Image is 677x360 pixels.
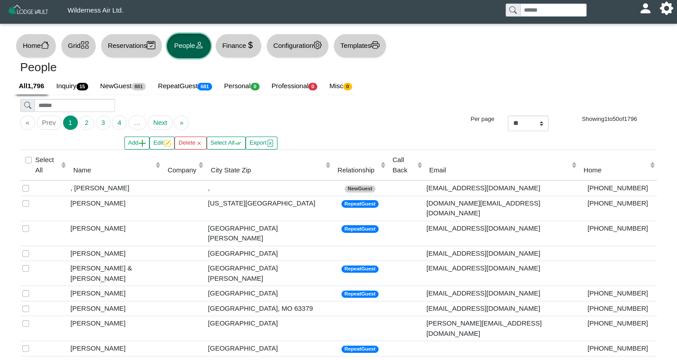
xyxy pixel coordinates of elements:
label: Select All [35,155,59,175]
svg: person fill [642,5,649,12]
svg: house [41,41,49,49]
a: RepeatGuest681 [153,78,219,95]
button: Go to page 2 [79,116,94,130]
svg: check all [234,140,242,147]
svg: person [195,41,204,49]
td: [DOMAIN_NAME][EMAIL_ADDRESS][DOMAIN_NAME] [424,196,579,221]
ul: Pagination [20,116,440,130]
span: RepeatGuest [341,346,379,353]
span: 1 [605,116,608,122]
div: Email [429,165,569,176]
td: , [206,180,332,196]
h6: Per page [454,116,494,123]
a: Professional0 [266,78,324,95]
div: [PHONE_NUMBER] [581,223,655,234]
svg: gear [313,41,322,49]
div: Home [583,165,647,176]
td: [EMAIL_ADDRESS][DOMAIN_NAME] [424,221,579,246]
span: 50 [613,116,619,122]
button: Gridgrid [61,34,96,58]
span: RepeatGuest [341,200,379,208]
a: All1,796 [13,78,51,95]
svg: file excel [267,140,274,147]
button: Go to page 3 [96,116,111,130]
button: Select Allcheck all [207,137,246,150]
h3: People [20,60,332,75]
td: [GEOGRAPHIC_DATA] [206,341,332,356]
a: Misc0 [324,78,359,95]
button: Homehouse [16,34,56,58]
td: [PERSON_NAME] & [PERSON_NAME] [68,261,162,286]
button: Go to page 1 [63,116,78,130]
div: Company [168,165,196,176]
td: [GEOGRAPHIC_DATA][PERSON_NAME] [206,221,332,246]
span: 0 [343,83,352,90]
td: [PERSON_NAME] [68,221,162,246]
div: [PHONE_NUMBER] [581,318,655,329]
td: [GEOGRAPHIC_DATA], MO 63379 [206,301,332,316]
button: Reservationscalendar2 check [101,34,162,58]
svg: printer [371,41,379,49]
td: [PERSON_NAME] [68,316,162,341]
span: 15 [77,83,88,90]
button: Exportfile excel [246,137,277,150]
td: [GEOGRAPHIC_DATA] [206,246,332,261]
button: Go to page 4 [112,116,127,130]
td: [PERSON_NAME] [68,286,162,301]
td: [PERSON_NAME] [68,301,162,316]
img: Z [7,4,50,19]
td: [EMAIL_ADDRESS][DOMAIN_NAME] [424,246,579,261]
td: [PERSON_NAME][EMAIL_ADDRESS][DOMAIN_NAME] [424,316,579,341]
span: RepeatGuest [341,266,379,273]
h6: Showing to of [562,116,657,123]
button: Financecurrency dollar [215,34,262,58]
td: [EMAIL_ADDRESS][DOMAIN_NAME] [424,261,579,286]
svg: gear fill [663,5,670,12]
td: [GEOGRAPHIC_DATA] [206,316,332,341]
div: [PHONE_NUMBER] [581,198,655,209]
td: [EMAIL_ADDRESS][DOMAIN_NAME] [424,301,579,316]
button: Peopleperson [167,34,210,58]
svg: search [24,102,31,109]
svg: plus [139,140,146,147]
td: [PERSON_NAME] [68,341,162,356]
svg: calendar2 check [147,41,155,49]
svg: search [509,6,516,13]
td: [GEOGRAPHIC_DATA][PERSON_NAME] [206,261,332,286]
button: Editpencil square [149,137,175,150]
span: RepeatGuest [341,291,379,298]
button: Go to next page [148,116,172,130]
button: Configurationgear [266,34,329,58]
a: Inquiry15 [51,78,95,95]
a: NewGuest881 [95,78,153,95]
button: Addplus [124,137,150,150]
span: 681 [197,83,212,90]
svg: x [196,140,203,147]
td: [PERSON_NAME] [68,196,162,221]
div: Call Back [392,155,415,175]
div: Relationship [337,165,378,176]
span: 1796 [624,116,637,122]
div: [PHONE_NUMBER] [581,288,655,299]
svg: grid [81,41,89,49]
td: [GEOGRAPHIC_DATA] [206,286,332,301]
svg: pencil square [164,140,171,147]
td: , [PERSON_NAME] [68,180,162,196]
a: Personal0 [219,78,266,95]
div: City State Zip [211,165,323,176]
span: 0 [251,83,260,90]
button: Templatesprinter [333,34,387,58]
button: Go to last page [174,116,189,130]
td: [EMAIL_ADDRESS][DOMAIN_NAME] [424,180,579,196]
td: [EMAIL_ADDRESS][DOMAIN_NAME] [424,286,579,301]
div: [PHONE_NUMBER] [581,183,655,193]
div: [PHONE_NUMBER] [581,343,655,354]
div: [PHONE_NUMBER] [581,304,655,314]
td: [US_STATE][GEOGRAPHIC_DATA] [206,196,332,221]
span: RepeatGuest [341,225,379,233]
td: [PERSON_NAME] [68,246,162,261]
svg: currency dollar [246,41,255,49]
button: Deletex [175,137,206,150]
div: Name [73,165,153,176]
span: 0 [308,83,317,90]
